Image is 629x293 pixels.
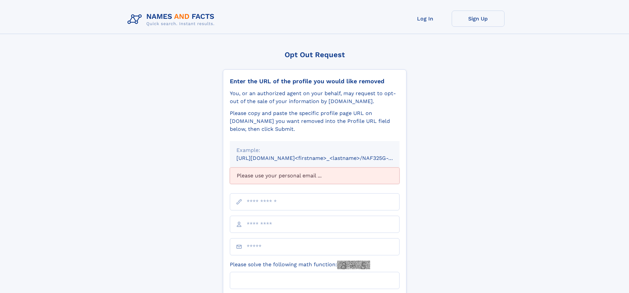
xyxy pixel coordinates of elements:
div: You, or an authorized agent on your behalf, may request to opt-out of the sale of your informatio... [230,90,400,105]
div: Please use your personal email ... [230,167,400,184]
img: Logo Names and Facts [125,11,220,28]
small: [URL][DOMAIN_NAME]<firstname>_<lastname>/NAF325G-xxxxxxxx [236,155,412,161]
div: Opt Out Request [223,51,406,59]
div: Example: [236,146,393,154]
label: Please solve the following math function: [230,261,370,269]
div: Enter the URL of the profile you would like removed [230,78,400,85]
a: Log In [399,11,452,27]
a: Sign Up [452,11,505,27]
div: Please copy and paste the specific profile page URL on [DOMAIN_NAME] you want removed into the Pr... [230,109,400,133]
